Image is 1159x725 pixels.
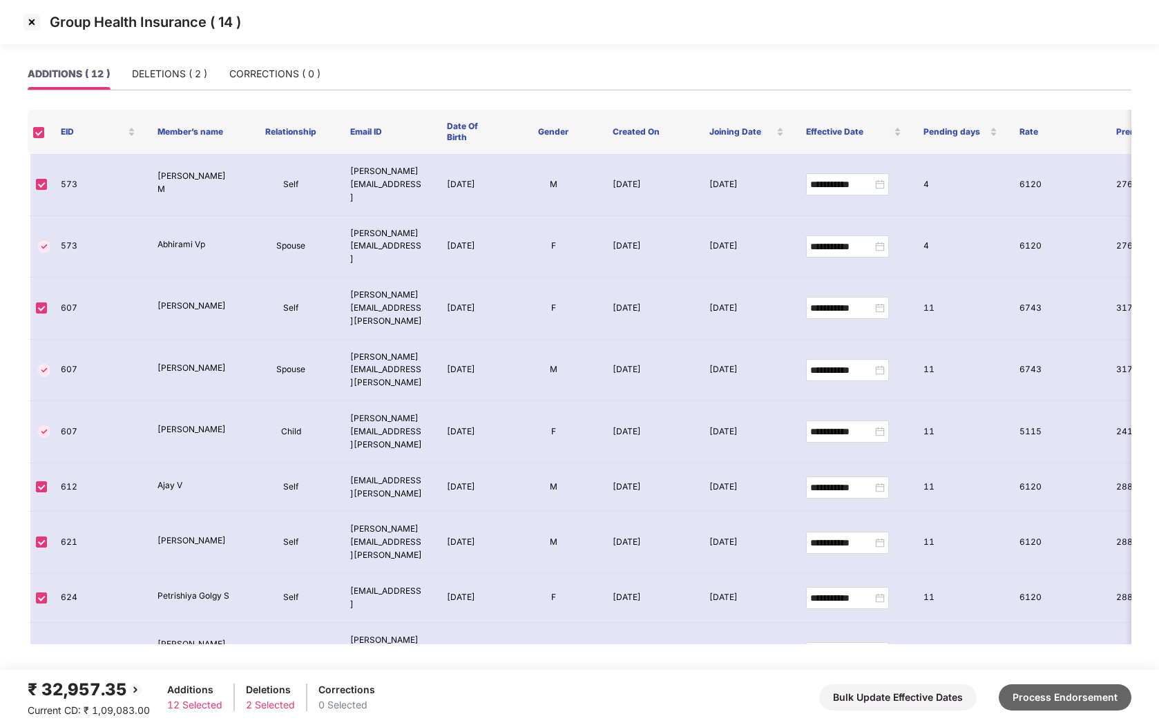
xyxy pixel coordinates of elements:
[132,66,207,81] div: DELETIONS ( 2 )
[505,154,602,216] td: M
[50,216,146,278] td: 573
[505,278,602,340] td: F
[167,697,222,713] div: 12 Selected
[50,623,146,685] td: 625
[698,512,795,574] td: [DATE]
[339,110,436,154] th: Email ID
[602,278,698,340] td: [DATE]
[339,512,436,574] td: [PERSON_NAME][EMAIL_ADDRESS][PERSON_NAME]
[243,463,340,512] td: Self
[157,300,232,313] p: [PERSON_NAME]
[436,216,505,278] td: [DATE]
[912,154,1009,216] td: 4
[698,401,795,463] td: [DATE]
[157,590,232,603] p: Petrishiya Golgy S
[999,684,1131,710] button: Process Endorsement
[28,677,150,703] div: ₹ 32,957.35
[912,623,1009,685] td: 11
[1008,340,1105,402] td: 6743
[50,463,146,512] td: 612
[243,340,340,402] td: Spouse
[912,401,1009,463] td: 11
[602,154,698,216] td: [DATE]
[36,362,52,378] img: svg+xml;base64,PHN2ZyBpZD0iVGljay0zMngzMiIgeG1sbnM9Imh0dHA6Ly93d3cudzMub3JnLzIwMDAvc3ZnIiB3aWR0aD...
[1008,463,1105,512] td: 6120
[157,534,232,548] p: [PERSON_NAME]
[602,110,698,154] th: Created On
[157,238,232,251] p: Abhirami Vp
[229,66,320,81] div: CORRECTIONS ( 0 )
[436,110,505,154] th: Date Of Birth
[246,697,295,713] div: 2 Selected
[243,623,340,685] td: Self
[243,574,340,623] td: Self
[698,278,795,340] td: [DATE]
[146,110,243,154] th: Member’s name
[50,14,241,30] p: Group Health Insurance ( 14 )
[167,682,222,697] div: Additions
[1008,278,1105,340] td: 6743
[505,623,602,685] td: M
[339,401,436,463] td: [PERSON_NAME][EMAIL_ADDRESS][PERSON_NAME]
[505,401,602,463] td: F
[698,110,795,154] th: Joining Date
[339,340,436,402] td: [PERSON_NAME][EMAIL_ADDRESS][PERSON_NAME]
[21,11,43,33] img: svg+xml;base64,PHN2ZyBpZD0iQ3Jvc3MtMzJ4MzIiIHhtbG5zPSJodHRwOi8vd3d3LnczLm9yZy8yMDAwL3N2ZyIgd2lkdG...
[1008,110,1105,154] th: Rate
[36,238,52,255] img: svg+xml;base64,PHN2ZyBpZD0iVGljay0zMngzMiIgeG1sbnM9Imh0dHA6Ly93d3cudzMub3JnLzIwMDAvc3ZnIiB3aWR0aD...
[698,154,795,216] td: [DATE]
[602,401,698,463] td: [DATE]
[602,216,698,278] td: [DATE]
[602,463,698,512] td: [DATE]
[912,110,1009,154] th: Pending days
[505,512,602,574] td: M
[127,681,144,698] img: svg+xml;base64,PHN2ZyBpZD0iQmFjay0yMHgyMCIgeG1sbnM9Imh0dHA6Ly93d3cudzMub3JnLzIwMDAvc3ZnIiB3aWR0aD...
[50,512,146,574] td: 621
[246,682,295,697] div: Deletions
[157,479,232,492] p: Ajay V
[505,340,602,402] td: M
[436,401,505,463] td: [DATE]
[923,126,988,137] span: Pending days
[318,697,375,713] div: 0 Selected
[243,512,340,574] td: Self
[436,154,505,216] td: [DATE]
[1008,401,1105,463] td: 5115
[243,401,340,463] td: Child
[157,170,232,196] p: [PERSON_NAME] M
[912,278,1009,340] td: 11
[1008,574,1105,623] td: 6120
[698,574,795,623] td: [DATE]
[505,216,602,278] td: F
[1008,512,1105,574] td: 6120
[28,66,110,81] div: ADDITIONS ( 12 )
[436,463,505,512] td: [DATE]
[243,110,340,154] th: Relationship
[698,340,795,402] td: [DATE]
[795,110,912,154] th: Effective Date
[602,512,698,574] td: [DATE]
[339,623,436,685] td: [PERSON_NAME][EMAIL_ADDRESS]
[339,463,436,512] td: [EMAIL_ADDRESS][PERSON_NAME]
[698,216,795,278] td: [DATE]
[436,512,505,574] td: [DATE]
[806,126,891,137] span: Effective Date
[243,154,340,216] td: Self
[912,574,1009,623] td: 11
[819,684,977,710] button: Bulk Update Effective Dates
[698,463,795,512] td: [DATE]
[436,574,505,623] td: [DATE]
[50,340,146,402] td: 607
[50,154,146,216] td: 573
[602,623,698,685] td: [DATE]
[157,423,232,436] p: [PERSON_NAME]
[243,216,340,278] td: Spouse
[61,126,125,137] span: EID
[50,278,146,340] td: 607
[505,463,602,512] td: M
[157,638,232,664] p: [PERSON_NAME] [PERSON_NAME]
[1008,154,1105,216] td: 6120
[505,110,602,154] th: Gender
[602,340,698,402] td: [DATE]
[339,154,436,216] td: [PERSON_NAME][EMAIL_ADDRESS]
